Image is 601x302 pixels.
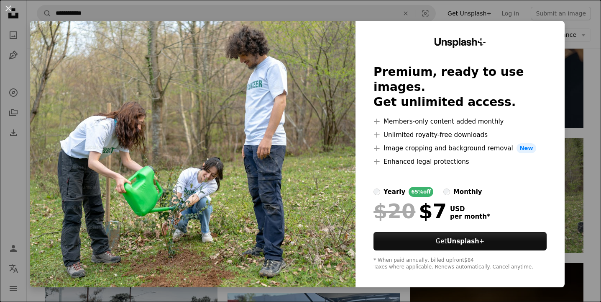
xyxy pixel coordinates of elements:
h2: Premium, ready to use images. Get unlimited access. [373,65,547,110]
div: * When paid annually, billed upfront $84 Taxes where applicable. Renews automatically. Cancel any... [373,257,547,271]
li: Image cropping and background removal [373,143,547,153]
div: 65% off [409,187,433,197]
span: $20 [373,200,415,222]
button: GetUnsplash+ [373,232,547,250]
span: USD [450,205,490,213]
li: Unlimited royalty-free downloads [373,130,547,140]
li: Members-only content added monthly [373,116,547,126]
li: Enhanced legal protections [373,157,547,167]
strong: Unsplash+ [447,237,484,245]
span: per month * [450,213,490,220]
div: $7 [373,200,447,222]
input: yearly65%off [373,188,380,195]
div: monthly [453,187,482,197]
input: monthly [443,188,450,195]
div: yearly [384,187,405,197]
span: New [517,143,537,153]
